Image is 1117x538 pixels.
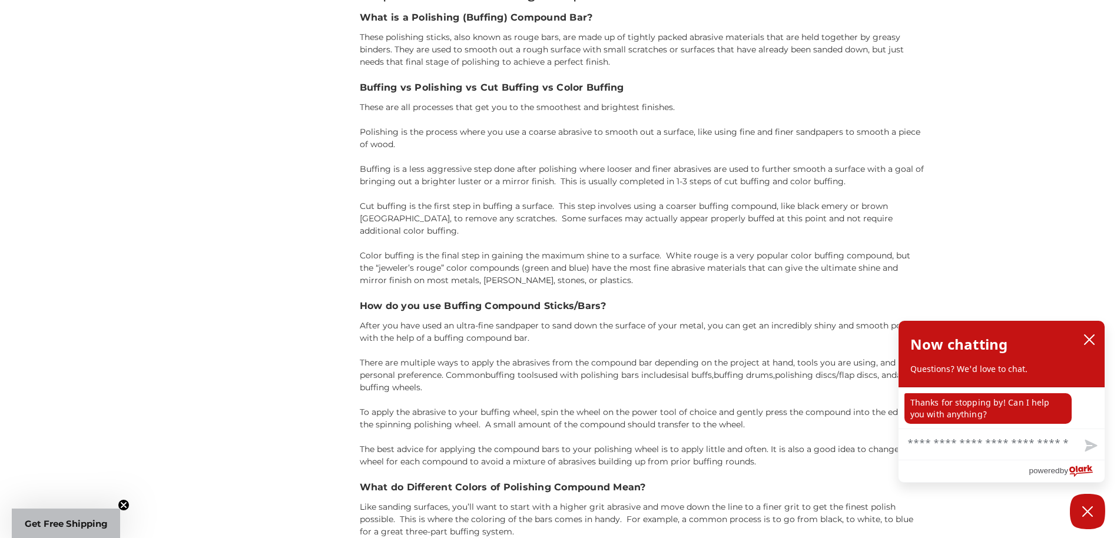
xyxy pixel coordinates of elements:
div: olark chatbox [898,320,1105,483]
button: Close teaser [118,499,130,511]
p: Cut buffing is the first step in buffing a surface. This step involves using a coarser buffing co... [360,200,926,237]
p: There are multiple ways to apply the abrasives from the compound bar depending on the project at ... [360,357,926,394]
a: Powered by Olark [1029,460,1105,482]
p: The best advice for applying the compound bars to your polishing wheel is to apply little and oft... [360,443,926,468]
p: These are all processes that get you to the smoothest and brightest finishes. [360,101,926,114]
p: Polishing is the process where you use a coarse abrasive to smooth out a surface, like using fine... [360,126,926,151]
a: polishing discs/flap discs [775,370,877,380]
p: Color buffing is the final step in gaining the maximum shine to a surface. White rouge is a very ... [360,250,926,287]
div: Get Free ShippingClose teaser [12,509,120,538]
button: Close Chatbox [1070,494,1105,529]
div: chat [899,387,1105,429]
p: After you have used an ultra-fine sandpaper to sand down the surface of your metal, you can get a... [360,320,926,344]
p: Questions? We'd love to chat. [910,363,1093,375]
p: To apply the abrasive to your buffing wheel, spin the wheel on the power tool of choice and gentl... [360,406,926,431]
h3: How do you use Buffing Compound Sticks/Bars? [360,299,926,313]
p: These polishing sticks, also known as rouge bars, are made up of tightly packed abrasive material... [360,31,926,68]
p: Buffing is a less aggressive step done after polishing where looser and finer abrasives are used ... [360,163,926,188]
h3: What do Different Colors of Polishing Compound Mean? [360,480,926,494]
p: Thanks for stopping by! Can I help you with anything? [904,393,1072,424]
h2: Now chatting [910,333,1007,356]
a: sisal buffs [671,370,712,380]
h3: Buffing vs Polishing vs Cut Buffing vs Color Buffing [360,81,926,95]
p: Like sanding surfaces, you’ll want to start with a higher grit abrasive and move down the line to... [360,501,926,538]
h3: What is a Polishing (Buffing) Compound Bar? [360,11,926,25]
a: buffing drums [714,370,773,380]
span: by [1060,463,1068,478]
span: Get Free Shipping [25,518,108,529]
a: buffing tools [485,370,538,380]
button: close chatbox [1080,331,1099,348]
button: Send message [1075,433,1105,460]
span: powered [1029,463,1059,478]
